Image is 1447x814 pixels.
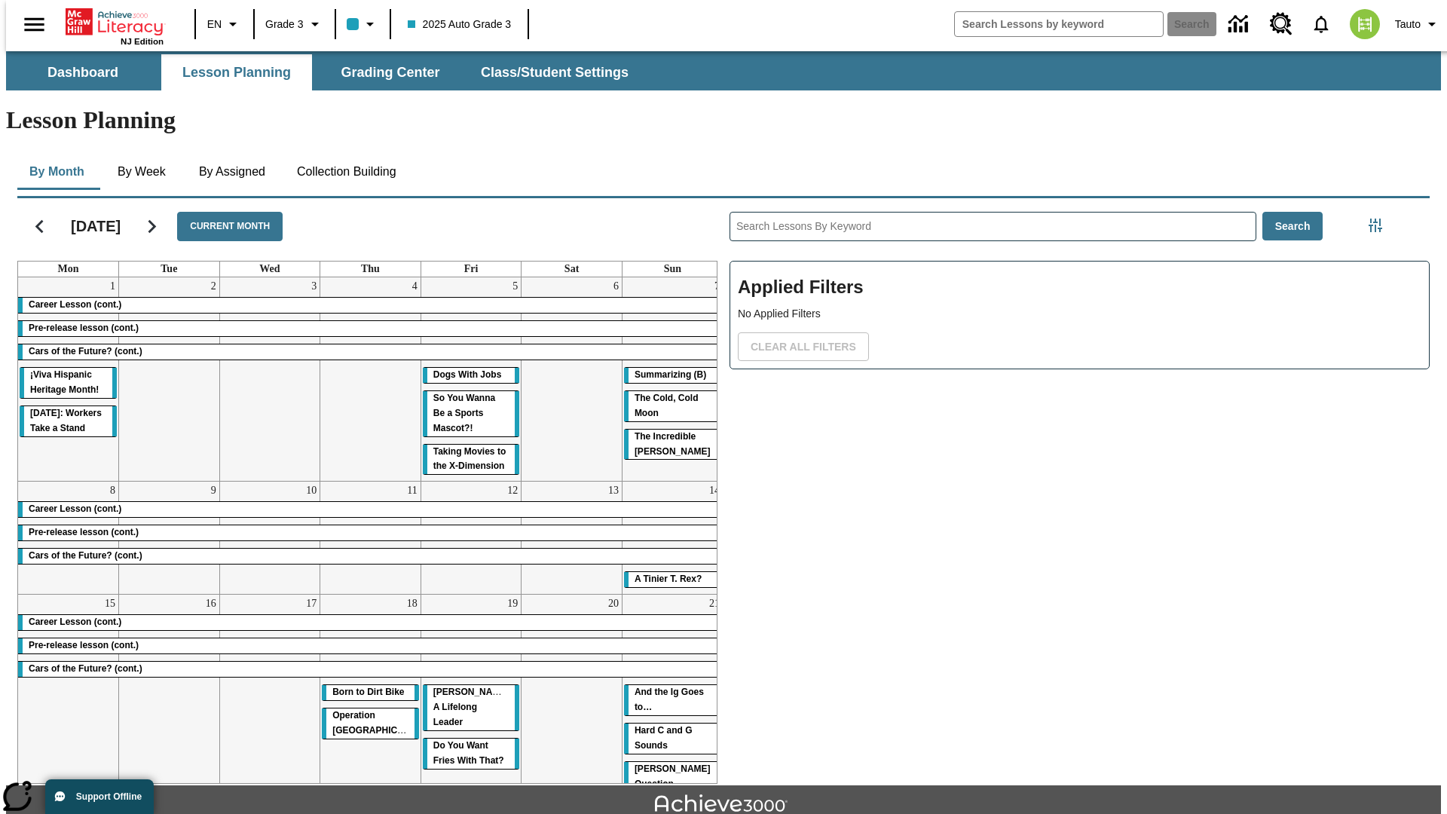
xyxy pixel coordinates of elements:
a: Monday [55,262,82,277]
a: Saturday [561,262,582,277]
span: Tauto [1395,17,1421,32]
button: Collection Building [285,154,408,190]
span: Pre-release lesson (cont.) [29,640,139,650]
span: EN [207,17,222,32]
button: Class color is light blue. Change class color [341,11,385,38]
span: And the Ig Goes to… [635,687,704,712]
div: So You Wanna Be a Sports Mascot?! [423,391,520,436]
span: Grading Center [341,64,439,81]
td: September 9, 2025 [119,482,220,595]
div: Dianne Feinstein: A Lifelong Leader [423,685,520,730]
td: September 8, 2025 [18,482,119,595]
button: Grade: Grade 3, Select a grade [259,11,330,38]
button: Previous [20,207,59,246]
span: Pre-release lesson (cont.) [29,527,139,537]
td: September 2, 2025 [119,277,220,482]
a: Home [66,7,164,37]
a: Thursday [358,262,383,277]
a: September 10, 2025 [303,482,320,500]
span: Lesson Planning [182,64,291,81]
div: Born to Dirt Bike [322,685,419,700]
a: September 5, 2025 [509,277,521,295]
span: Cars of the Future? (cont.) [29,663,142,674]
button: Filters Side menu [1360,210,1390,240]
span: Do You Want Fries With That? [433,740,504,766]
a: September 8, 2025 [107,482,118,500]
div: Summarizing (B) [624,368,721,383]
button: By Month [17,154,96,190]
a: September 13, 2025 [605,482,622,500]
a: September 17, 2025 [303,595,320,613]
a: September 7, 2025 [711,277,723,295]
a: September 14, 2025 [706,482,723,500]
span: A Tinier T. Rex? [635,574,702,584]
h2: [DATE] [71,217,121,235]
div: Career Lesson (cont.) [18,298,723,313]
button: Current Month [177,212,283,241]
img: avatar image [1350,9,1380,39]
a: September 1, 2025 [107,277,118,295]
a: September 15, 2025 [102,595,118,613]
div: Joplin's Question [624,762,721,792]
div: Cars of the Future? (cont.) [18,344,723,360]
div: Pre-release lesson (cont.) [18,638,723,653]
p: No Applied Filters [738,306,1421,322]
button: Class/Student Settings [469,54,641,90]
td: September 11, 2025 [320,482,421,595]
span: Labor Day: Workers Take a Stand [30,408,102,433]
a: September 3, 2025 [308,277,320,295]
div: Pre-release lesson (cont.) [18,525,723,540]
td: September 1, 2025 [18,277,119,482]
div: Search [717,192,1430,784]
button: Select a new avatar [1341,5,1389,44]
button: Search [1262,212,1323,241]
td: September 14, 2025 [622,482,723,595]
span: Grade 3 [265,17,304,32]
span: Dashboard [47,64,118,81]
button: Grading Center [315,54,466,90]
div: ¡Viva Hispanic Heritage Month! [20,368,117,398]
a: September 12, 2025 [504,482,521,500]
a: September 6, 2025 [610,277,622,295]
input: search field [955,12,1163,36]
div: The Incredible Kellee Edwards [624,430,721,460]
span: Taking Movies to the X-Dimension [433,446,506,472]
a: September 19, 2025 [504,595,521,613]
span: So You Wanna Be a Sports Mascot?! [433,393,495,433]
button: Next [133,207,171,246]
a: Data Center [1219,4,1261,45]
td: September 3, 2025 [219,277,320,482]
div: Do You Want Fries With That? [423,739,520,769]
td: September 4, 2025 [320,277,421,482]
div: SubNavbar [6,54,642,90]
span: Dogs With Jobs [433,369,502,380]
button: Support Offline [45,779,154,814]
a: Tuesday [158,262,180,277]
td: September 12, 2025 [421,482,522,595]
button: Language: EN, Select a language [200,11,249,38]
a: September 4, 2025 [409,277,421,295]
div: Applied Filters [730,261,1430,369]
span: Cars of the Future? (cont.) [29,550,142,561]
div: The Cold, Cold Moon [624,391,721,421]
div: Dogs With Jobs [423,368,520,383]
td: September 10, 2025 [219,482,320,595]
span: Summarizing (B) [635,369,706,380]
h2: Applied Filters [738,269,1421,306]
span: Joplin's Question [635,764,711,789]
td: September 13, 2025 [522,482,623,595]
a: Friday [461,262,482,277]
span: ¡Viva Hispanic Heritage Month! [30,369,99,395]
div: Home [66,5,164,46]
span: The Incredible Kellee Edwards [635,431,711,457]
a: Resource Center, Will open in new tab [1261,4,1302,44]
div: A Tinier T. Rex? [624,572,721,587]
div: Operation London Bridge [322,708,419,739]
a: Notifications [1302,5,1341,44]
span: Support Offline [76,791,142,802]
span: Hard C and G Sounds [635,725,693,751]
input: Search Lessons By Keyword [730,213,1256,240]
span: Career Lesson (cont.) [29,617,121,627]
div: Hard C and G Sounds [624,724,721,754]
a: September 11, 2025 [404,482,420,500]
